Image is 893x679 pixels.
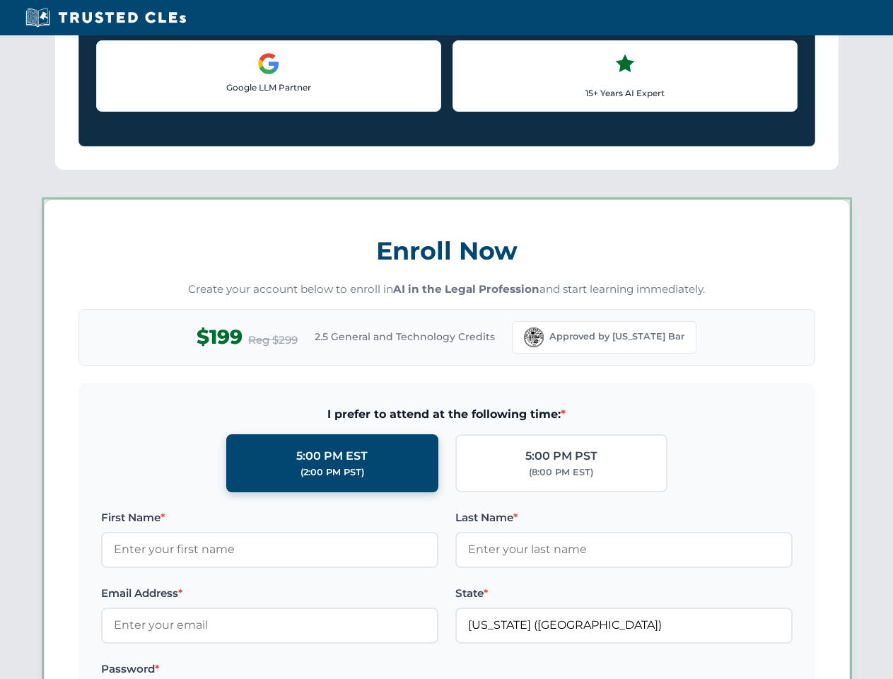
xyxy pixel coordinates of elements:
h3: Enroll Now [78,228,815,273]
label: State [455,585,793,602]
div: 5:00 PM PST [525,447,597,465]
input: Enter your last name [455,532,793,567]
strong: AI in the Legal Profession [393,282,539,296]
div: 5:00 PM EST [296,447,368,465]
input: Florida (FL) [455,608,793,643]
span: Reg $299 [248,332,298,349]
input: Enter your email [101,608,438,643]
p: 15+ Years AI Expert [465,86,786,100]
span: Approved by [US_STATE] Bar [549,330,684,344]
img: Google [257,52,280,75]
span: $199 [197,321,243,353]
div: (2:00 PM PST) [300,465,364,480]
p: Create your account below to enroll in and start learning immediately. [78,282,815,298]
img: Florida Bar [524,327,544,347]
label: Last Name [455,509,793,526]
span: 2.5 General and Technology Credits [315,329,495,344]
label: First Name [101,509,438,526]
span: I prefer to attend at the following time: [101,405,793,424]
img: Trusted CLEs [21,7,190,28]
p: Google LLM Partner [108,81,429,94]
label: Email Address [101,585,438,602]
label: Password [101,661,438,678]
input: Enter your first name [101,532,438,567]
div: (8:00 PM EST) [529,465,593,480]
